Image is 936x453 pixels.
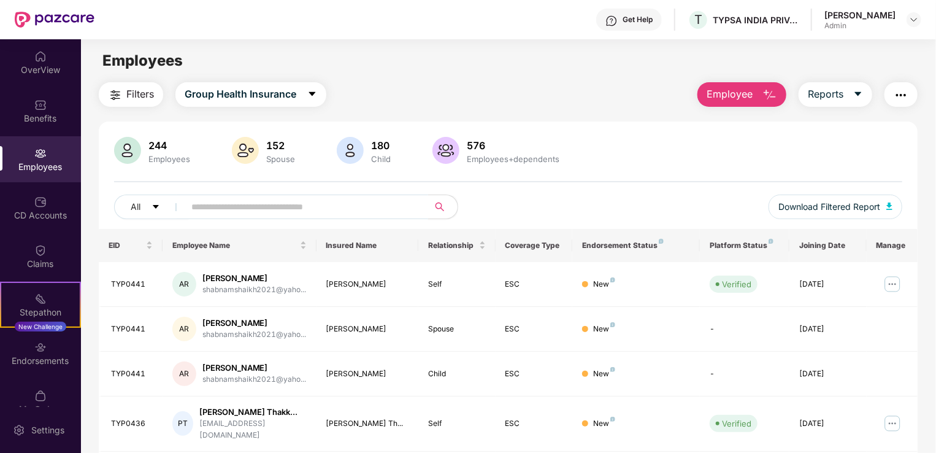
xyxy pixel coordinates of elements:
[700,307,789,352] td: -
[894,88,908,103] img: svg+xml;base64,PHN2ZyB4bWxucz0iaHR0cDovL3d3dy53My5vcmcvMjAwMC9zdmciIHdpZHRoPSIyNCIgaGVpZ2h0PSIyNC...
[102,52,183,69] span: Employees
[15,12,94,28] img: New Pazcare Logo
[610,417,615,422] img: svg+xml;base64,PHN2ZyB4bWxucz0iaHR0cDovL3d3dy53My5vcmcvMjAwMC9zdmciIHdpZHRoPSI4IiBoZWlnaHQ9IjgiIH...
[202,317,307,329] div: [PERSON_NAME]
[505,368,562,380] div: ESC
[163,229,316,262] th: Employee Name
[853,89,863,100] span: caret-down
[707,87,753,102] span: Employee
[883,274,902,294] img: manageButton
[909,15,919,25] img: svg+xml;base64,PHN2ZyBpZD0iRHJvcGRvd24tMzJ4MzIiIHhtbG5zPSJodHRwOi8vd3d3LnczLm9yZy8yMDAwL3N2ZyIgd2...
[582,241,691,250] div: Endorsement Status
[428,195,458,219] button: search
[326,323,409,335] div: [PERSON_NAME]
[34,390,47,402] img: svg+xml;base64,PHN2ZyBpZD0iTXlfT3JkZXJzIiBkYXRhLW5hbWU9Ik15IE9yZGVycyIgeG1sbnM9Imh0dHA6Ly93d3cudz...
[172,272,196,296] div: AR
[28,424,68,436] div: Settings
[700,352,789,397] td: -
[326,368,409,380] div: [PERSON_NAME]
[778,200,880,214] span: Download Filtered Report
[326,418,409,430] div: [PERSON_NAME] Th...
[202,329,307,341] div: shabnamshaikh2021@yaho...
[697,82,786,107] button: Employee
[175,82,326,107] button: Group Health Insurancecaret-down
[264,154,297,164] div: Spouse
[694,12,702,27] span: T
[610,322,615,327] img: svg+xml;base64,PHN2ZyB4bWxucz0iaHR0cDovL3d3dy53My5vcmcvMjAwMC9zdmciIHdpZHRoPSI4IiBoZWlnaHQ9IjgiIH...
[428,241,476,250] span: Relationship
[199,406,307,418] div: [PERSON_NAME] Thakk...
[111,323,153,335] div: TYP0441
[307,89,317,100] span: caret-down
[769,195,902,219] button: Download Filtered Report
[131,200,140,214] span: All
[505,279,562,290] div: ESC
[202,284,307,296] div: shabnamshaikh2021@yaho...
[799,323,856,335] div: [DATE]
[713,14,799,26] div: TYPSA INDIA PRIVATE LIMITED
[369,154,393,164] div: Child
[111,368,153,380] div: TYP0441
[799,418,856,430] div: [DATE]
[202,273,307,284] div: [PERSON_NAME]
[789,229,866,262] th: Joining Date
[593,323,615,335] div: New
[202,374,307,385] div: shabnamshaikh2021@yaho...
[172,317,196,341] div: AR
[418,229,495,262] th: Relationship
[126,87,154,102] span: Filters
[264,139,297,152] div: 152
[610,277,615,282] img: svg+xml;base64,PHN2ZyB4bWxucz0iaHR0cDovL3d3dy53My5vcmcvMjAwMC9zdmciIHdpZHRoPSI4IiBoZWlnaHQ9IjgiIH...
[593,368,615,380] div: New
[34,147,47,160] img: svg+xml;base64,PHN2ZyBpZD0iRW1wbG95ZWVzIiB4bWxucz0iaHR0cDovL3d3dy53My5vcmcvMjAwMC9zdmciIHdpZHRoPS...
[185,87,296,102] span: Group Health Insurance
[13,424,25,436] img: svg+xml;base64,PHN2ZyBpZD0iU2V0dGluZy0yMHgyMCIgeG1sbnM9Imh0dHA6Ly93d3cudzMub3JnLzIwMDAvc3ZnIiB3aW...
[808,87,843,102] span: Reports
[34,50,47,63] img: svg+xml;base64,PHN2ZyBpZD0iSG9tZSIgeG1sbnM9Imh0dHA6Ly93d3cudzMub3JnLzIwMDAvc3ZnIiB3aWR0aD0iMjAiIG...
[505,323,562,335] div: ESC
[15,322,66,331] div: New Challenge
[428,202,451,212] span: search
[199,418,307,441] div: [EMAIL_ADDRESS][DOMAIN_NAME]
[111,279,153,290] div: TYP0441
[799,279,856,290] div: [DATE]
[34,196,47,208] img: svg+xml;base64,PHN2ZyBpZD0iQ0RfQWNjb3VudHMiIGRhdGEtbmFtZT0iQ0QgQWNjb3VudHMiIHhtbG5zPSJodHRwOi8vd3...
[824,21,896,31] div: Admin
[710,241,780,250] div: Platform Status
[34,293,47,305] img: svg+xml;base64,PHN2ZyB4bWxucz0iaHR0cDovL3d3dy53My5vcmcvMjAwMC9zdmciIHdpZHRoPSIyMSIgaGVpZ2h0PSIyMC...
[769,239,773,244] img: svg+xml;base64,PHN2ZyB4bWxucz0iaHR0cDovL3d3dy53My5vcmcvMjAwMC9zdmciIHdpZHRoPSI4IiBoZWlnaHQ9IjgiIH...
[464,139,562,152] div: 576
[369,139,393,152] div: 180
[883,414,902,433] img: manageButton
[505,418,562,430] div: ESC
[114,195,189,219] button: Allcaret-down
[886,203,892,210] img: svg+xml;base64,PHN2ZyB4bWxucz0iaHR0cDovL3d3dy53My5vcmcvMjAwMC9zdmciIHhtbG5zOnhsaW5rPSJodHRwOi8vd3...
[428,368,485,380] div: Child
[432,137,459,164] img: svg+xml;base64,PHN2ZyB4bWxucz0iaHR0cDovL3d3dy53My5vcmcvMjAwMC9zdmciIHhtbG5zOnhsaW5rPSJodHRwOi8vd3...
[428,279,485,290] div: Self
[316,229,419,262] th: Insured Name
[605,15,618,27] img: svg+xml;base64,PHN2ZyBpZD0iSGVscC0zMngzMiIgeG1sbnM9Imh0dHA6Ly93d3cudzMub3JnLzIwMDAvc3ZnIiB3aWR0aD...
[428,418,485,430] div: Self
[172,241,297,250] span: Employee Name
[172,411,193,436] div: PT
[1,306,80,319] div: Stepathon
[722,278,751,290] div: Verified
[232,137,259,164] img: svg+xml;base64,PHN2ZyB4bWxucz0iaHR0cDovL3d3dy53My5vcmcvMjAwMC9zdmciIHhtbG5zOnhsaW5rPSJodHRwOi8vd3...
[34,341,47,354] img: svg+xml;base64,PHN2ZyBpZD0iRW5kb3JzZW1lbnRzIiB4bWxucz0iaHR0cDovL3d3dy53My5vcmcvMjAwMC9zdmciIHdpZH...
[824,9,896,21] div: [PERSON_NAME]
[99,229,163,262] th: EID
[867,229,918,262] th: Manage
[762,88,777,103] img: svg+xml;base64,PHN2ZyB4bWxucz0iaHR0cDovL3d3dy53My5vcmcvMjAwMC9zdmciIHhtbG5zOnhsaW5rPSJodHRwOi8vd3...
[326,279,409,290] div: [PERSON_NAME]
[593,418,615,430] div: New
[114,137,141,164] img: svg+xml;base64,PHN2ZyB4bWxucz0iaHR0cDovL3d3dy53My5vcmcvMjAwMC9zdmciIHhtbG5zOnhsaW5rPSJodHRwOi8vd3...
[464,154,562,164] div: Employees+dependents
[722,417,751,430] div: Verified
[99,82,163,107] button: Filters
[610,367,615,372] img: svg+xml;base64,PHN2ZyB4bWxucz0iaHR0cDovL3d3dy53My5vcmcvMjAwMC9zdmciIHdpZHRoPSI4IiBoZWlnaHQ9IjgiIH...
[34,244,47,257] img: svg+xml;base64,PHN2ZyBpZD0iQ2xhaW0iIHhtbG5zPSJodHRwOi8vd3d3LnczLm9yZy8yMDAwL3N2ZyIgd2lkdGg9IjIwIi...
[799,368,856,380] div: [DATE]
[109,241,144,250] span: EID
[34,99,47,111] img: svg+xml;base64,PHN2ZyBpZD0iQmVuZWZpdHMiIHhtbG5zPSJodHRwOi8vd3d3LnczLm9yZy8yMDAwL3N2ZyIgd2lkdGg9Ij...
